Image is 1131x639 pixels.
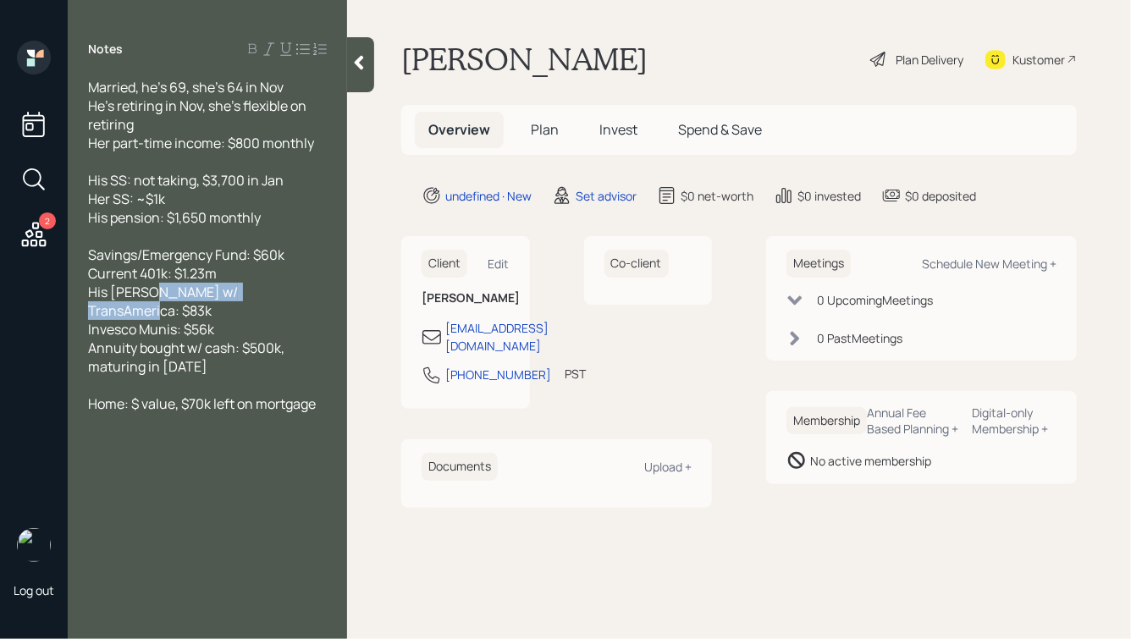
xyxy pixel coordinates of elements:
span: Invesco Munis: $56k [88,320,214,339]
div: Plan Delivery [896,51,963,69]
div: Log out [14,582,54,598]
div: 0 Upcoming Meeting s [817,291,933,309]
span: His SS: not taking, $3,700 in Jan [88,171,284,190]
span: Her SS: ~$1k [88,190,165,208]
span: Invest [599,120,637,139]
div: No active membership [810,452,931,470]
div: $0 invested [797,187,861,205]
div: 2 [39,212,56,229]
div: undefined · New [445,187,532,205]
span: Savings/Emergency Fund: $60k [88,245,284,264]
div: Annual Fee Based Planning + [867,405,959,437]
div: [PHONE_NUMBER] [445,366,551,383]
div: 0 Past Meeting s [817,329,902,347]
span: His pension: $1,650 monthly [88,208,261,227]
div: Upload + [644,459,692,475]
img: hunter_neumayer.jpg [17,528,51,562]
span: Overview [428,120,490,139]
h6: Membership [786,407,867,435]
div: Kustomer [1012,51,1065,69]
span: His [PERSON_NAME] w/ TransAmerica: $83k [88,283,240,320]
div: $0 deposited [905,187,976,205]
span: Home: $ value, $70k left on mortgage [88,394,316,413]
div: Set advisor [576,187,637,205]
div: PST [565,365,586,383]
h6: Meetings [786,250,851,278]
h1: [PERSON_NAME] [401,41,648,78]
h6: Co-client [604,250,669,278]
div: [EMAIL_ADDRESS][DOMAIN_NAME] [445,319,549,355]
div: Edit [488,256,510,272]
div: Schedule New Meeting + [922,256,1057,272]
span: He's retiring in Nov, she's flexible on retiring [88,96,309,134]
span: Spend & Save [678,120,762,139]
div: Digital-only Membership + [973,405,1057,437]
span: Current 401k: $1.23m [88,264,217,283]
div: $0 net-worth [681,187,753,205]
span: Married, he's 69, she's 64 in Nov [88,78,284,96]
span: Plan [531,120,559,139]
span: Her part-time income: $800 monthly [88,134,314,152]
span: Annuity bought w/ cash: $500k, maturing in [DATE] [88,339,287,376]
h6: Documents [422,453,498,481]
label: Notes [88,41,123,58]
h6: [PERSON_NAME] [422,291,510,306]
h6: Client [422,250,467,278]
